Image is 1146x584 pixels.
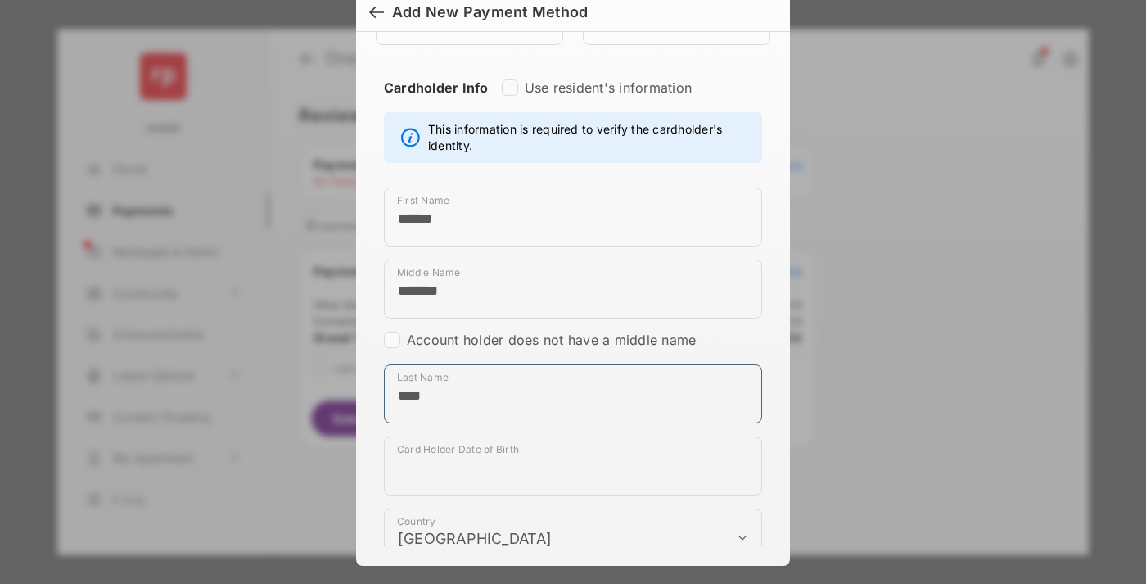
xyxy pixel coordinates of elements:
div: payment_method_screening[postal_addresses][country] [384,509,762,568]
span: This information is required to verify the cardholder's identity. [428,121,753,154]
label: Use resident's information [525,79,692,96]
label: Account holder does not have a middle name [407,332,696,348]
strong: Cardholder Info [384,79,489,125]
div: Add New Payment Method [392,3,588,21]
